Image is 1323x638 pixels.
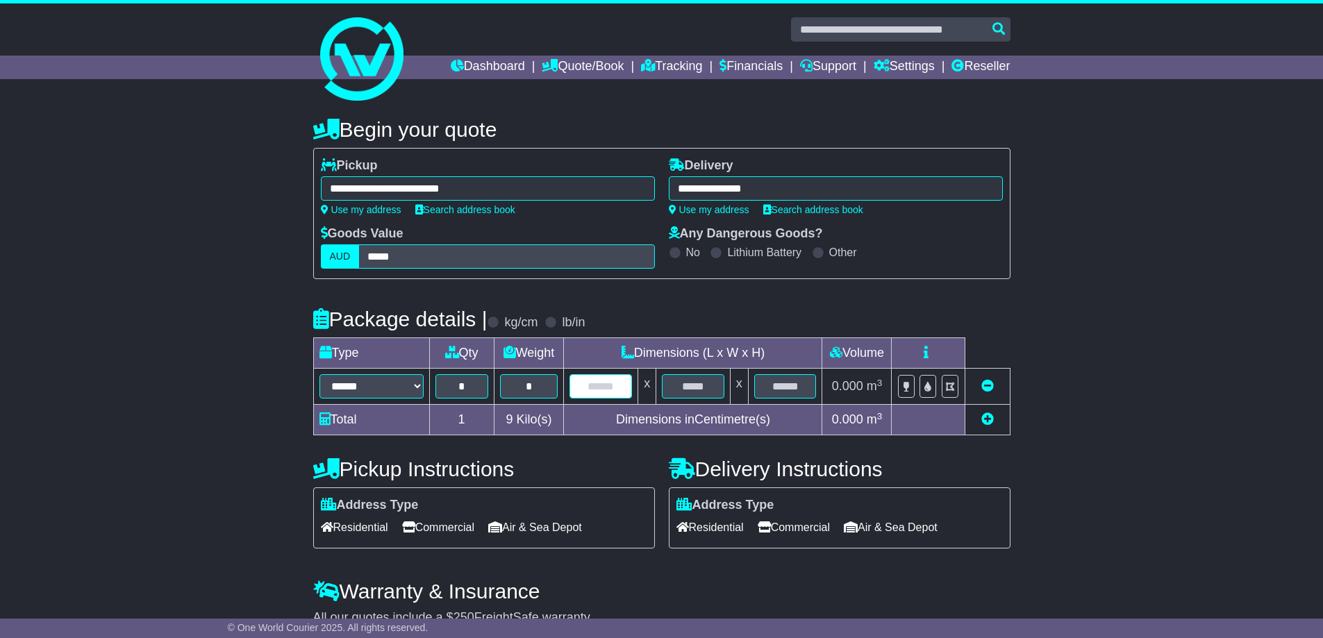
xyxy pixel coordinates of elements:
div: All our quotes include a $ FreightSafe warranty. [313,610,1010,626]
sup: 3 [877,378,883,388]
label: Lithium Battery [727,246,801,259]
label: No [686,246,700,259]
label: Goods Value [321,226,403,242]
a: Settings [874,56,935,79]
label: lb/in [562,315,585,330]
a: Remove this item [981,379,994,393]
span: 250 [454,610,474,624]
span: Commercial [758,517,830,538]
span: Air & Sea Depot [488,517,582,538]
span: m [867,412,883,426]
a: Tracking [641,56,702,79]
a: Financials [719,56,783,79]
a: Support [800,56,856,79]
label: Any Dangerous Goods? [669,226,823,242]
label: Delivery [669,158,733,174]
td: Dimensions (L x W x H) [564,338,822,369]
td: Type [313,338,429,369]
a: Use my address [669,204,749,215]
span: Air & Sea Depot [844,517,938,538]
td: Weight [494,338,564,369]
a: Search address book [415,204,515,215]
label: Address Type [321,498,419,513]
a: Dashboard [451,56,525,79]
a: Add new item [981,412,994,426]
span: 0.000 [832,379,863,393]
h4: Warranty & Insurance [313,580,1010,603]
sup: 3 [877,411,883,421]
span: 0.000 [832,412,863,426]
td: Dimensions in Centimetre(s) [564,405,822,435]
label: Pickup [321,158,378,174]
a: Quote/Book [542,56,624,79]
a: Search address book [763,204,863,215]
label: Other [829,246,857,259]
label: AUD [321,244,360,269]
span: m [867,379,883,393]
td: Total [313,405,429,435]
span: Residential [676,517,744,538]
a: Reseller [951,56,1010,79]
span: Residential [321,517,388,538]
h4: Pickup Instructions [313,457,655,480]
label: kg/cm [504,315,538,330]
td: Kilo(s) [494,405,564,435]
span: © One World Courier 2025. All rights reserved. [228,622,428,633]
h4: Delivery Instructions [669,457,1010,480]
td: Qty [429,338,494,369]
h4: Package details | [313,308,488,330]
span: 9 [506,412,513,426]
label: Address Type [676,498,774,513]
span: Commercial [402,517,474,538]
td: x [730,369,748,405]
td: Volume [822,338,892,369]
td: x [638,369,656,405]
h4: Begin your quote [313,118,1010,141]
td: 1 [429,405,494,435]
a: Use my address [321,204,401,215]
